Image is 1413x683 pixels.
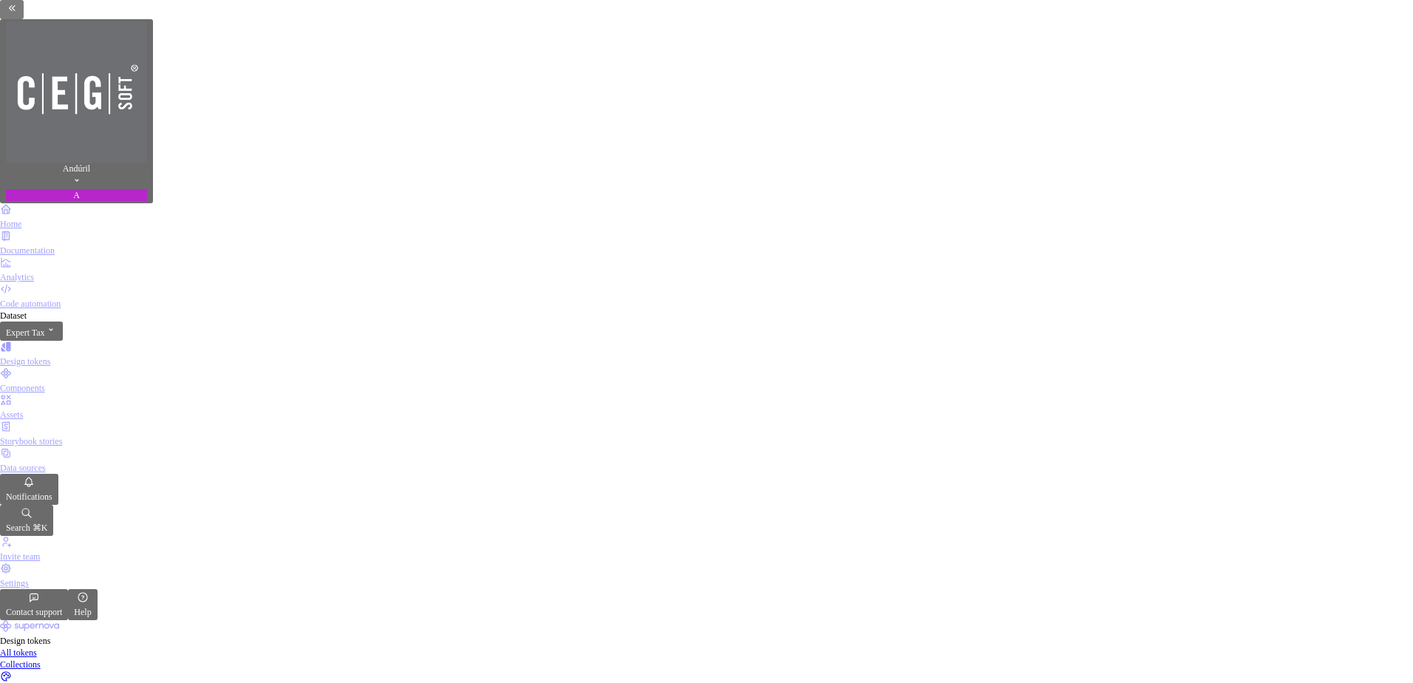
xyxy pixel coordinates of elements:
div: A [6,189,147,201]
span: Expert Tax [6,327,45,338]
div: Search ⌘K [6,522,47,534]
img: 572984b3-56a8-419d-98bc-7b186c70b928.png [6,21,147,163]
div: Contact support [6,606,62,618]
button: Help [68,589,97,620]
div: Help [74,606,91,618]
div: Andúril [6,163,147,174]
div: Notifications [6,491,52,503]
